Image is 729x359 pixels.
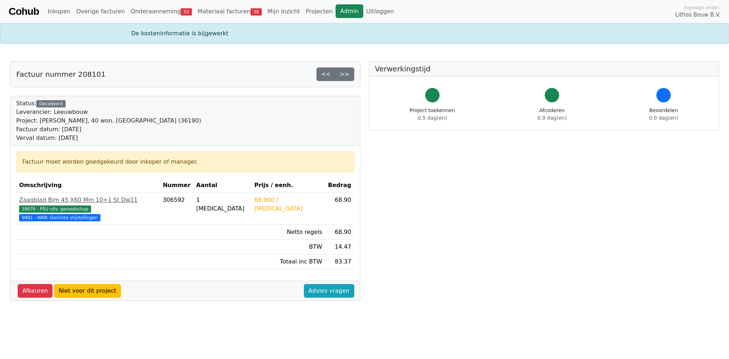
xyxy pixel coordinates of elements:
[19,214,100,221] span: 9901 - WKR: Gerichte vrijstellingen
[251,178,325,193] th: Prijs / eenh.
[45,4,73,19] a: Inkopen
[160,193,193,225] td: 306592
[251,240,325,254] td: BTW
[128,4,195,19] a: Onderaanneming52
[265,4,303,19] a: Mijn inzicht
[375,65,713,73] h5: Verwerkingstijd
[193,178,251,193] th: Aantal
[22,158,348,166] div: Factuur moet worden goedgekeurd door inkoper of manager.
[195,4,265,19] a: Materiaal facturen38
[16,125,201,134] div: Factuur datum: [DATE]
[251,254,325,269] td: Totaal inc BTW
[16,108,201,116] div: Leverancier: Leeuwbouw
[251,8,262,15] span: 38
[19,196,157,204] div: Zaagblad Bim 45 X60 Mm 10+1 St Dw11
[16,70,105,79] h5: Factuur nummer 208101
[181,8,192,15] span: 52
[196,196,248,213] div: 1 [MEDICAL_DATA]
[303,4,336,19] a: Projecten
[325,254,354,269] td: 83.37
[410,107,455,122] div: Project toekennen
[684,4,720,11] span: Ingelogd onder:
[418,115,447,121] span: 0.5 dag(en)
[363,4,397,19] a: Uitloggen
[127,29,602,38] div: De kosteninformatie is bijgewerkt
[19,196,157,222] a: Zaagblad Bim 45 X60 Mm 10+1 St Dw1139070 - PSU uitv. gereedschap 9901 - WKR: Gerichte vrijstellingen
[537,115,567,121] span: 0.9 dag(en)
[325,225,354,240] td: 68.90
[9,3,39,20] a: Cohub
[19,205,91,213] span: 39070 - PSU uitv. gereedschap
[325,240,354,254] td: 14.47
[325,178,354,193] th: Bedrag
[16,99,201,142] div: Status:
[54,284,121,298] a: Niet voor dit project
[16,116,201,125] div: Project: [PERSON_NAME], 40 won. [GEOGRAPHIC_DATA] (36190)
[325,193,354,225] td: 68.90
[254,196,322,213] div: 68.900 / [MEDICAL_DATA]
[335,67,354,81] a: >>
[16,178,160,193] th: Omschrijving
[316,67,336,81] a: <<
[36,100,66,107] div: Gecodeerd
[16,134,201,142] div: Verval datum: [DATE]
[649,107,678,122] div: Beoordelen
[73,4,128,19] a: Overige facturen
[537,107,567,122] div: Afcoderen
[251,225,325,240] td: Netto regels
[18,284,53,298] a: Afkeuren
[649,115,678,121] span: 0.0 dag(en)
[160,178,193,193] th: Nummer
[336,4,363,18] a: Admin
[675,11,720,19] span: Lithos Bouw B.V.
[304,284,354,298] a: Advies vragen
